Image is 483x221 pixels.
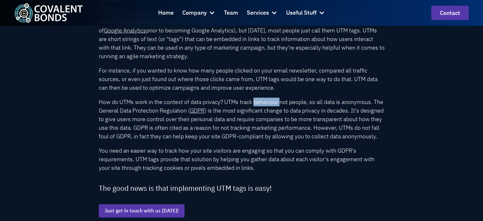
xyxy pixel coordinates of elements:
[286,4,325,22] div: Useful Stuff
[99,98,385,141] p: How do UTMs work in the context of data privacy? UTMs track behaviour not people, so all data is ...
[286,8,317,17] div: Useful Stuff
[182,8,207,17] div: Company
[369,148,483,221] iframe: Chat Widget
[182,4,215,22] div: Company
[99,66,385,92] p: For instance, if you wanted to know how many people clicked on your email newsletter, compared al...
[104,27,146,34] a: Google Analytics
[431,6,469,20] a: contact
[99,204,184,218] a: Just get in touch with us [DATE]!
[247,4,278,22] div: Services
[14,3,83,23] a: home
[247,8,269,17] div: Services
[158,4,174,22] a: Home
[99,9,385,60] p: UTM tags are a special kind of tracking code that allows you to see how people are interacting wi...
[224,8,238,17] div: Team
[224,4,238,22] a: Team
[158,8,174,17] div: Home
[190,107,205,114] a: GDPR
[99,183,385,193] h4: The good news is that implementing UTM tags is easy!
[99,146,385,172] p: You need an easier way to track how your site visitors are engaging so that you can comply with G...
[14,3,83,23] img: Covalent Bonds White / Teal Logo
